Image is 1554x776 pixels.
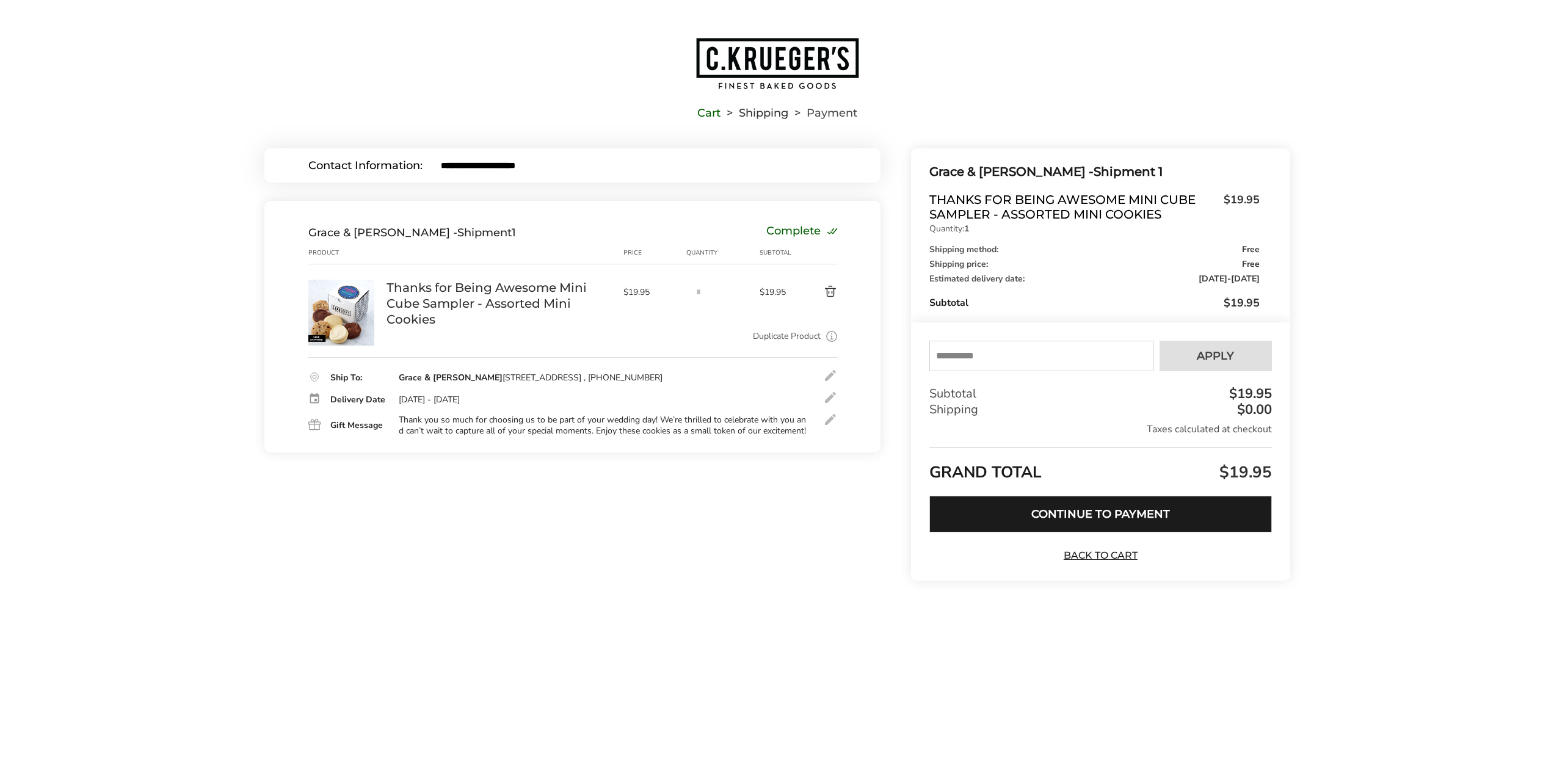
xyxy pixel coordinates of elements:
[399,372,663,383] div: [STREET_ADDRESS] , [PHONE_NUMBER]
[1234,403,1272,416] div: $0.00
[1224,296,1260,310] span: $19.95
[807,109,857,117] span: Payment
[964,223,969,234] strong: 1
[330,421,387,430] div: Gift Message
[441,160,837,171] input: E-mail
[760,248,795,258] div: Subtotal
[623,286,681,298] span: $19.95
[1199,273,1227,285] span: [DATE]
[1160,341,1272,371] button: Apply
[929,260,1259,269] div: Shipping price:
[1197,350,1234,361] span: Apply
[766,226,838,239] div: Complete
[929,162,1259,182] div: Shipment 1
[264,37,1290,90] a: Go to home page
[512,226,516,239] span: 1
[929,447,1271,487] div: GRAND TOTAL
[929,402,1271,418] div: Shipping
[623,248,687,258] div: Price
[399,372,503,383] strong: Grace & [PERSON_NAME]
[1218,192,1260,219] span: $19.95
[399,415,810,437] div: Thank you so much for choosing us to be part of your wedding day! We’re thrilled to celebrate wit...
[929,496,1271,532] button: Continue to Payment
[721,109,788,117] li: Shipping
[399,394,460,405] div: [DATE] - [DATE]
[308,226,457,239] span: Grace & [PERSON_NAME] -
[753,330,821,343] a: Duplicate Product
[795,285,838,299] button: Delete product
[308,160,441,171] div: Contact Information:
[1216,462,1272,483] span: $19.95
[929,422,1271,436] div: Taxes calculated at checkout
[330,396,387,404] div: Delivery Date
[760,286,795,298] span: $19.95
[1231,273,1260,285] span: [DATE]
[929,275,1259,283] div: Estimated delivery date:
[1226,387,1272,401] div: $19.95
[387,280,611,327] a: Thanks for Being Awesome Mini Cube Sampler - Assorted Mini Cookies
[308,226,516,239] div: Shipment
[929,296,1259,310] div: Subtotal
[695,37,860,90] img: C.KRUEGER'S
[929,192,1217,222] span: Thanks for Being Awesome Mini Cube Sampler - Assorted Mini Cookies
[929,192,1259,222] a: Thanks for Being Awesome Mini Cube Sampler - Assorted Mini Cookies$19.95
[686,280,711,304] input: Quantity input
[308,280,374,346] img: Thanks for Being Awesome Mini Cube Sampler - Assorted Mini Cookies
[1242,245,1260,254] span: Free
[929,164,1094,179] span: Grace & [PERSON_NAME] -
[1242,260,1260,269] span: Free
[686,248,760,258] div: Quantity
[929,386,1271,402] div: Subtotal
[308,248,387,258] div: Product
[929,225,1259,233] p: Quantity:
[1058,549,1143,562] a: Back to Cart
[929,245,1259,254] div: Shipping method:
[1199,275,1260,283] span: -
[697,109,721,117] a: Cart
[308,279,374,291] a: Thanks for Being Awesome Mini Cube Sampler - Assorted Mini Cookies
[330,374,387,382] div: Ship To:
